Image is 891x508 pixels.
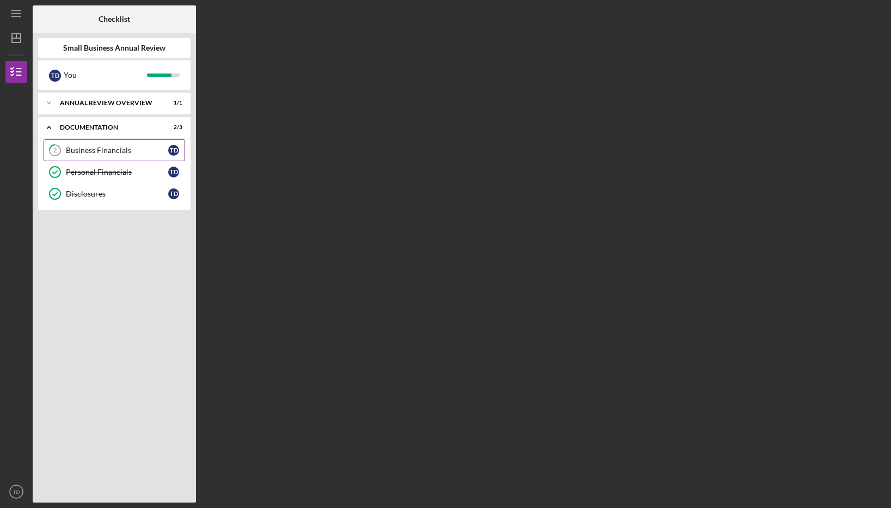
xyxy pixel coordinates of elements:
div: 2 / 3 [163,124,182,131]
div: Annual Review Overview [60,100,155,106]
div: T D [49,70,61,82]
div: Disclosures [66,189,168,198]
b: Checklist [99,15,130,23]
div: Documentation [60,124,155,131]
div: T D [168,188,179,199]
tspan: 2 [53,147,57,154]
b: Small Business Annual Review [63,44,165,52]
div: Personal Financials [66,168,168,176]
div: You [64,66,147,84]
div: 1 / 1 [163,100,182,106]
div: Business Financials [66,146,168,155]
a: Personal FinancialsTD [44,161,185,183]
text: TD [13,489,20,495]
a: DisclosuresTD [44,183,185,205]
a: 2Business FinancialsTD [44,139,185,161]
div: T D [168,167,179,178]
div: T D [168,145,179,156]
button: TD [5,481,27,503]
